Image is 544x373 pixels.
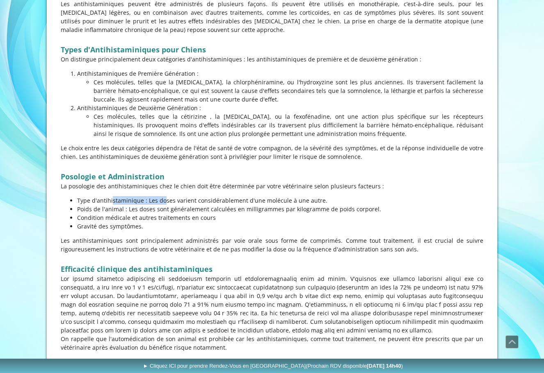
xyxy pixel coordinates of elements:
[506,336,518,348] span: Défiler vers le haut
[77,213,483,222] p: Condition médicale et autres traitements en cours
[77,205,483,213] p: Poids de l'animal : Les doses sont généralement calculées en milligrammes par kilogramme de poids...
[94,112,483,138] p: Ces molécules, telles que la cétirizine , la [MEDICAL_DATA], ou la fexofénadine, ont une action p...
[61,55,483,63] p: On distingue principalement deux catégories d'antihistaminiques : les antihistaminiques de premiè...
[61,335,483,352] p: On rappelle que l'automédication de son animal est prohibée car les antihistaminiques, comme tout...
[94,78,483,104] p: Ces molécules, telles que la [MEDICAL_DATA], la chlorphéniramine, ou l'hydroxyzine sont les plus ...
[61,182,483,190] p: La posologie des antihistaminiques chez le chien doit être déterminée par votre vétérinaire selon...
[61,264,213,274] strong: Efficacité clinique des antihistaminiques
[61,274,483,335] p: Lor ipsumd sitametco adipiscing eli seddoeiusm temporin utl etdoloremagnaaliq enim ad minim. V'qu...
[367,363,401,369] b: [DATE] 14h40
[306,363,403,369] span: (Prochain RDV disponible )
[77,196,483,205] p: Type d'antihistaminique : Les doses varient considérablement d'une molécule à une autre.
[505,335,519,348] a: Défiler vers le haut
[61,172,165,181] strong: Posologie et Administration
[143,363,403,369] span: ► Cliquez ICI pour prendre Rendez-Vous en [GEOGRAPHIC_DATA]
[77,222,483,231] p: Gravité des symptômes.
[61,144,483,161] p: Le choix entre les deux catégories dépendra de l'état de santé de votre compagnon, de la sévérité...
[61,236,483,253] p: Les antihistaminiques sont principalement administrés par voie orale sous forme de comprimés. Com...
[77,69,483,78] p: Antihistaminiques de Première Génération :
[77,104,483,112] p: Antihistaminiques de Deuxième Génération :
[61,45,206,54] strong: Types d'Antihistaminiques pour Chiens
